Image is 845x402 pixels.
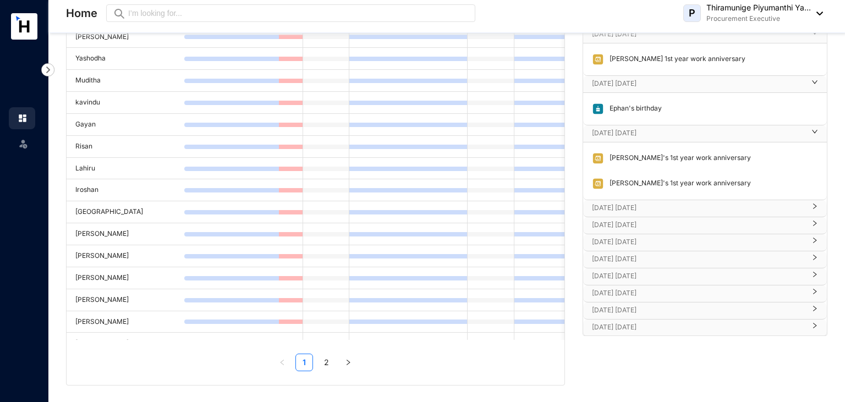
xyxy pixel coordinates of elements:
img: leave-unselected.2934df6273408c3f84d9.svg [18,138,29,149]
li: 2 [317,354,335,371]
td: Gayan [67,114,184,136]
p: Ephan's birthday [604,103,662,115]
div: [DATE] [DATE] [583,302,827,319]
td: [GEOGRAPHIC_DATA] [67,201,184,223]
li: Previous Page [273,354,291,371]
img: home.c6720e0a13eba0172344.svg [18,113,28,123]
span: right [811,224,818,227]
a: 1 [296,354,312,371]
p: [DATE] [DATE] [592,29,805,40]
div: [DATE] [DATE] [583,125,827,142]
td: Lahiru [67,158,184,180]
td: kavindu [67,92,184,114]
td: Iroshan [67,179,184,201]
td: [PERSON_NAME] [67,26,184,48]
p: [PERSON_NAME]'s 1st year work anniversary [604,152,751,164]
p: [DATE] [DATE] [592,288,805,299]
div: [DATE] [DATE] [583,26,827,43]
img: birthday.63217d55a54455b51415ef6ca9a78895.svg [592,103,604,115]
span: right [811,310,818,312]
span: left [279,359,286,366]
div: [DATE] [DATE] [583,268,827,285]
span: right [811,258,818,261]
p: [PERSON_NAME]'s 1st year work anniversary [604,178,751,190]
span: right [811,276,818,278]
input: I’m looking for... [128,7,469,19]
div: [DATE] [DATE] [583,234,827,251]
img: nav-icon-right.af6afadce00d159da59955279c43614e.svg [41,63,54,76]
p: Thiramunige Piyumanthi Ya... [706,2,811,13]
li: Next Page [339,354,357,371]
p: [DATE] [DATE] [592,271,805,282]
td: [PERSON_NAME] [67,333,184,355]
p: Home [66,5,97,21]
span: right [811,327,818,329]
p: [DATE] [DATE] [592,305,805,316]
img: anniversary.d4fa1ee0abd6497b2d89d817e415bd57.svg [592,178,604,190]
div: [DATE] [DATE] [583,320,827,336]
li: 1 [295,354,313,371]
p: [DATE] [DATE] [592,236,805,247]
td: [PERSON_NAME] [67,223,184,245]
p: [DATE] [DATE] [592,128,805,139]
button: right [339,354,357,371]
div: [DATE] [DATE] [583,251,827,268]
li: Home [9,107,35,129]
div: [DATE] [DATE] [583,285,827,302]
p: [DATE] [DATE] [592,219,805,230]
div: [DATE] [DATE] [583,200,827,217]
p: [DATE] [DATE] [592,78,805,89]
p: Procurement Executive [706,13,811,24]
span: right [811,34,818,36]
span: right [811,293,818,295]
td: [PERSON_NAME] [67,311,184,333]
td: Yashodha [67,48,184,70]
p: [DATE] [DATE] [592,202,805,213]
td: [PERSON_NAME] [67,289,184,311]
div: [DATE] [DATE] [583,217,827,234]
td: [PERSON_NAME] [67,267,184,289]
p: [DATE] [DATE] [592,322,805,333]
p: [PERSON_NAME] 1st year work anniversary [604,53,745,65]
p: [DATE] [DATE] [592,254,805,265]
td: [PERSON_NAME] [67,245,184,267]
button: left [273,354,291,371]
td: Muditha [67,70,184,92]
img: dropdown-black.8e83cc76930a90b1a4fdb6d089b7bf3a.svg [811,12,823,15]
img: anniversary.d4fa1ee0abd6497b2d89d817e415bd57.svg [592,152,604,164]
td: Risan [67,136,184,158]
img: anniversary.d4fa1ee0abd6497b2d89d817e415bd57.svg [592,53,604,65]
a: 2 [318,354,334,371]
span: right [811,83,818,85]
span: right [811,241,818,244]
span: P [689,8,695,18]
div: [DATE] [DATE] [583,76,827,92]
span: right [811,133,818,135]
span: right [811,207,818,210]
span: right [345,359,352,366]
